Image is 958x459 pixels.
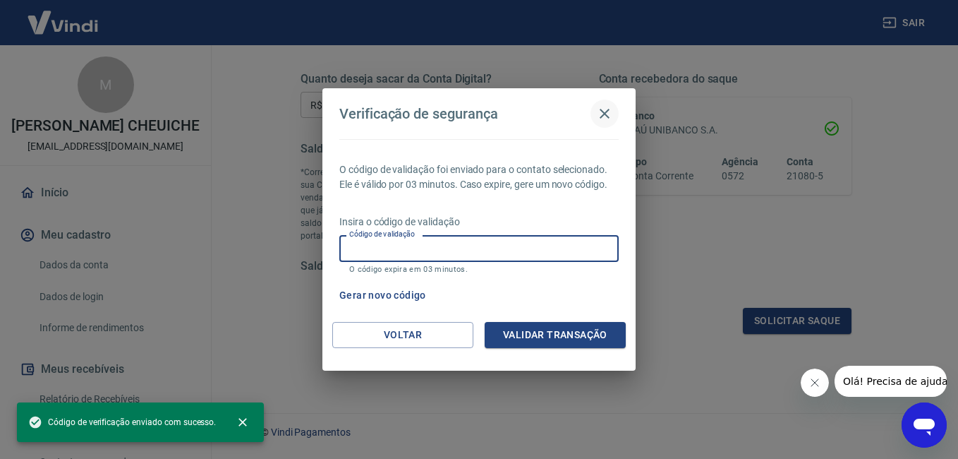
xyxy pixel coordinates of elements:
[8,10,119,21] span: Olá! Precisa de ajuda?
[902,403,947,448] iframe: Botão para abrir a janela de mensagens
[227,407,258,438] button: close
[339,215,619,229] p: Insira o código de validação
[349,229,415,239] label: Código de validação
[334,282,432,309] button: Gerar novo código
[485,322,626,348] button: Validar transação
[28,415,216,429] span: Código de verificação enviado com sucesso.
[349,265,609,274] p: O código expira em 03 minutos.
[835,366,947,397] iframe: Mensagem da empresa
[801,369,829,397] iframe: Fechar mensagem
[332,322,473,348] button: Voltar
[339,162,619,192] p: O código de validação foi enviado para o contato selecionado. Ele é válido por 03 minutos. Caso e...
[339,105,498,122] h4: Verificação de segurança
